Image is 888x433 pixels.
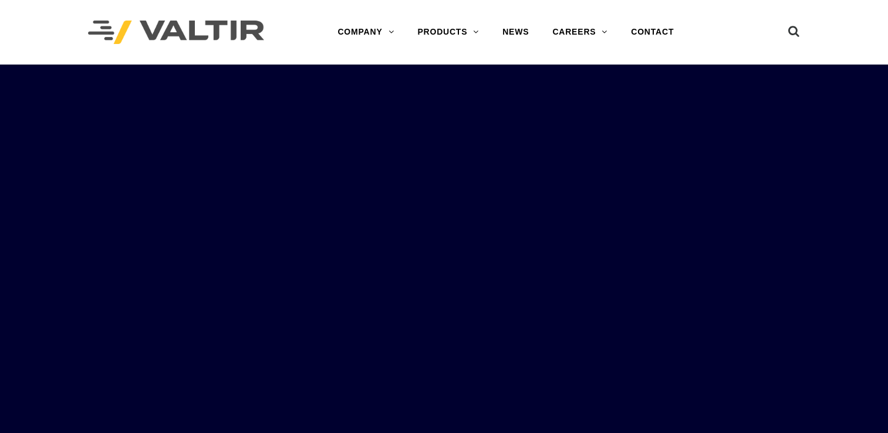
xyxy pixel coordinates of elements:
a: CONTACT [619,21,686,44]
a: CAREERS [541,21,619,44]
a: NEWS [491,21,541,44]
img: Valtir [88,21,264,45]
a: COMPANY [326,21,406,44]
a: PRODUCTS [406,21,491,44]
